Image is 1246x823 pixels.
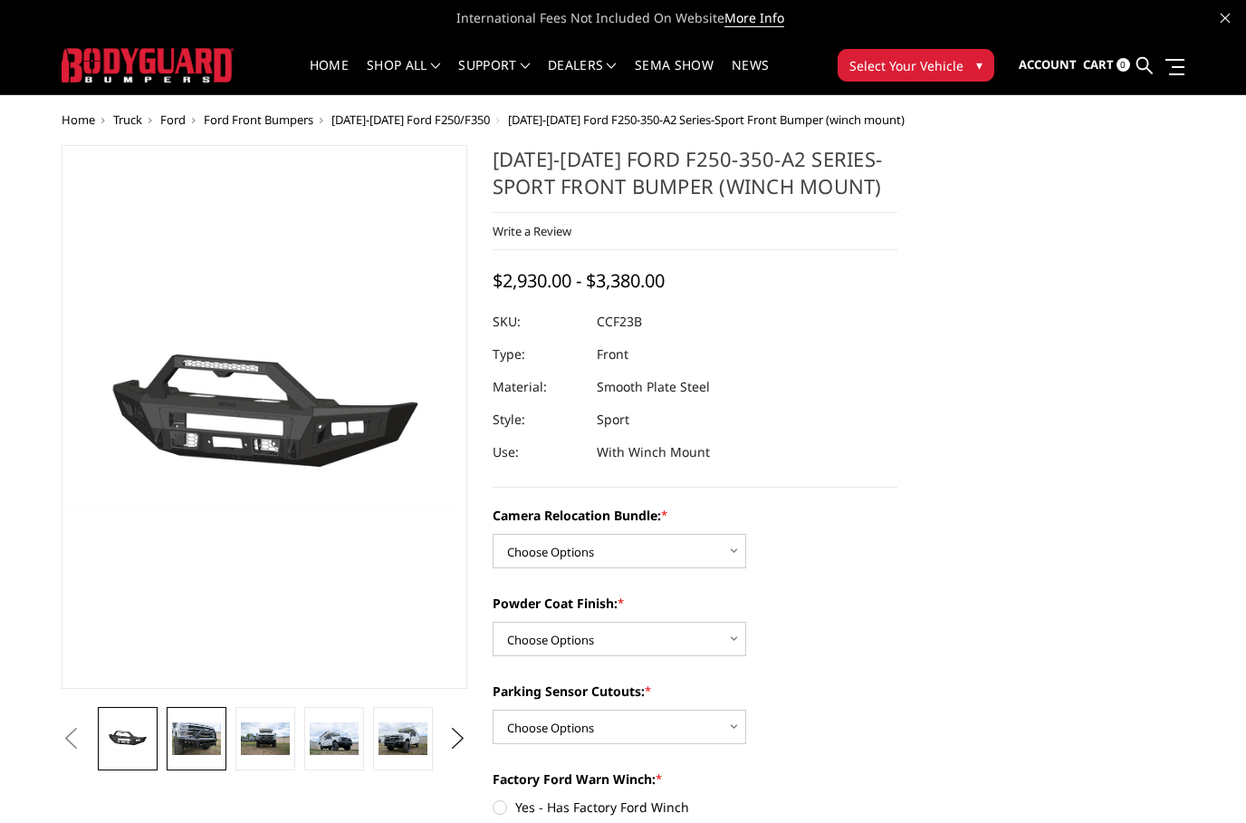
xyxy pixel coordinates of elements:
[62,111,95,128] a: Home
[444,725,471,752] button: Next
[976,55,982,74] span: ▾
[1083,41,1130,90] a: Cart 0
[493,436,583,469] dt: Use:
[732,59,769,94] a: News
[113,111,142,128] a: Truck
[548,59,617,94] a: Dealers
[597,371,710,403] dd: Smooth Plate Steel
[310,722,359,755] img: 2023-2025 Ford F250-350-A2 Series-Sport Front Bumper (winch mount)
[331,111,490,128] a: [DATE]-[DATE] Ford F250/F350
[635,59,714,94] a: SEMA Show
[597,305,642,338] dd: CCF23B
[493,798,898,817] label: Yes - Has Factory Ford Winch
[838,49,994,82] button: Select Your Vehicle
[849,56,963,75] span: Select Your Vehicle
[597,338,628,371] dd: Front
[493,682,898,701] label: Parking Sensor Cutouts:
[160,111,186,128] a: Ford
[1083,56,1114,73] span: Cart
[493,338,583,371] dt: Type:
[204,111,313,128] a: Ford Front Bumpers
[493,268,665,293] span: $2,930.00 - $3,380.00
[724,9,784,27] a: More Info
[1117,58,1130,72] span: 0
[367,59,440,94] a: shop all
[310,59,349,94] a: Home
[597,436,710,469] dd: With Winch Mount
[493,371,583,403] dt: Material:
[1019,56,1077,73] span: Account
[62,48,234,82] img: BODYGUARD BUMPERS
[57,725,84,752] button: Previous
[172,722,221,755] img: 2023-2025 Ford F250-350-A2 Series-Sport Front Bumper (winch mount)
[493,305,583,338] dt: SKU:
[597,403,629,436] dd: Sport
[493,594,898,613] label: Powder Coat Finish:
[493,506,898,525] label: Camera Relocation Bundle:
[508,111,905,128] span: [DATE]-[DATE] Ford F250-350-A2 Series-Sport Front Bumper (winch mount)
[458,59,530,94] a: Support
[62,145,467,689] a: 2023-2025 Ford F250-350-A2 Series-Sport Front Bumper (winch mount)
[241,722,290,755] img: 2023-2025 Ford F250-350-A2 Series-Sport Front Bumper (winch mount)
[493,770,898,789] label: Factory Ford Warn Winch:
[1019,41,1077,90] a: Account
[493,223,571,239] a: Write a Review
[493,403,583,436] dt: Style:
[379,722,427,755] img: 2023-2025 Ford F250-350-A2 Series-Sport Front Bumper (winch mount)
[493,145,898,213] h1: [DATE]-[DATE] Ford F250-350-A2 Series-Sport Front Bumper (winch mount)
